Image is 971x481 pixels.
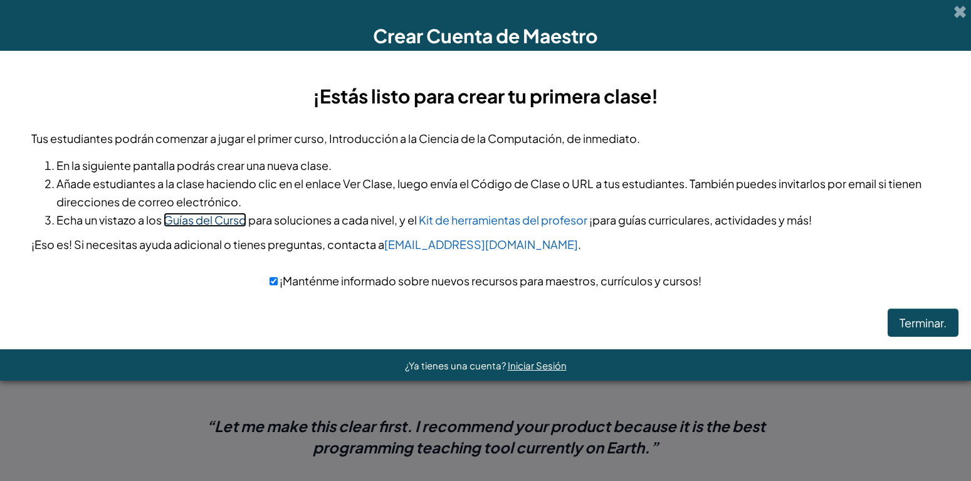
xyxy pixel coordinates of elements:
button: Terminar. [888,309,958,337]
a: [EMAIL_ADDRESS][DOMAIN_NAME] [384,237,578,251]
a: Kit de herramientas del profesor [419,213,587,227]
p: Tus estudiantes podrán comenzar a jugar el primer curso, Introducción a la Ciencia de la Computac... [31,129,940,147]
h3: ¡Estás listo para crear tu primera clase! [31,82,940,110]
a: Iniciar Sesión [508,359,567,371]
span: ¡Eso es! Si necesitas ayuda adicional o tienes preguntas, contacta a . [31,237,581,251]
span: Echa un vistazo a los [56,213,162,227]
span: para soluciones a cada nivel, y el [248,213,417,227]
span: ¡Manténme informado sobre nuevos recursos para maestros, currículos y cursos! [278,273,701,288]
li: En la siguiente pantalla podrás crear una nueva clase. [56,156,940,174]
span: ¿Ya tienes una cuenta? [405,359,508,371]
span: Crear Cuenta de Maestro [373,24,598,48]
span: ¡para guías curriculares, actividades y más! [589,213,812,227]
li: Añade estudiantes a la clase haciendo clic en el enlace Ver Clase, luego envía el Código de Clase... [56,174,940,211]
a: Guías del Curso [164,213,246,227]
